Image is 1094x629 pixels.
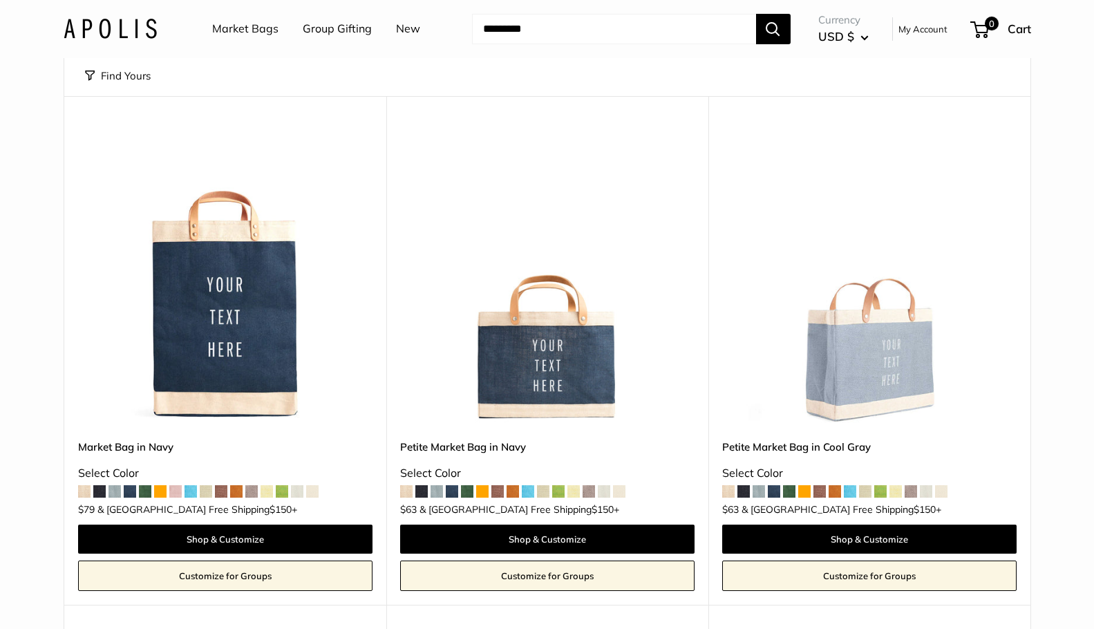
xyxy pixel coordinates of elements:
[78,463,372,484] div: Select Color
[722,463,1017,484] div: Select Color
[303,19,372,39] a: Group Gifting
[722,561,1017,591] a: Customize for Groups
[78,131,372,425] img: Market Bag in Navy
[419,505,619,514] span: & [GEOGRAPHIC_DATA] Free Shipping +
[396,19,420,39] a: New
[818,26,869,48] button: USD $
[400,463,695,484] div: Select Color
[722,439,1017,455] a: Petite Market Bag in Cool Gray
[722,503,739,516] span: $63
[722,131,1017,425] a: Petite Market Bag in Cool GrayPetite Market Bag in Cool Gray
[400,131,695,425] img: description_Make it yours with custom text.
[85,66,151,86] button: Find Yours
[400,525,695,554] a: Shop & Customize
[818,10,869,30] span: Currency
[78,439,372,455] a: Market Bag in Navy
[270,503,292,516] span: $150
[984,17,998,30] span: 0
[914,503,936,516] span: $150
[400,131,695,425] a: description_Make it yours with custom text.Petite Market Bag in Navy
[97,505,297,514] span: & [GEOGRAPHIC_DATA] Free Shipping +
[972,18,1031,40] a: 0 Cart
[78,131,372,425] a: Market Bag in NavyMarket Bag in Navy
[400,561,695,591] a: Customize for Groups
[212,19,279,39] a: Market Bags
[742,505,941,514] span: & [GEOGRAPHIC_DATA] Free Shipping +
[756,14,791,44] button: Search
[722,525,1017,554] a: Shop & Customize
[818,29,854,44] span: USD $
[898,21,947,37] a: My Account
[78,525,372,554] a: Shop & Customize
[400,503,417,516] span: $63
[78,561,372,591] a: Customize for Groups
[1008,21,1031,36] span: Cart
[78,503,95,516] span: $79
[722,131,1017,425] img: Petite Market Bag in Cool Gray
[400,439,695,455] a: Petite Market Bag in Navy
[472,14,756,44] input: Search...
[592,503,614,516] span: $150
[64,19,157,39] img: Apolis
